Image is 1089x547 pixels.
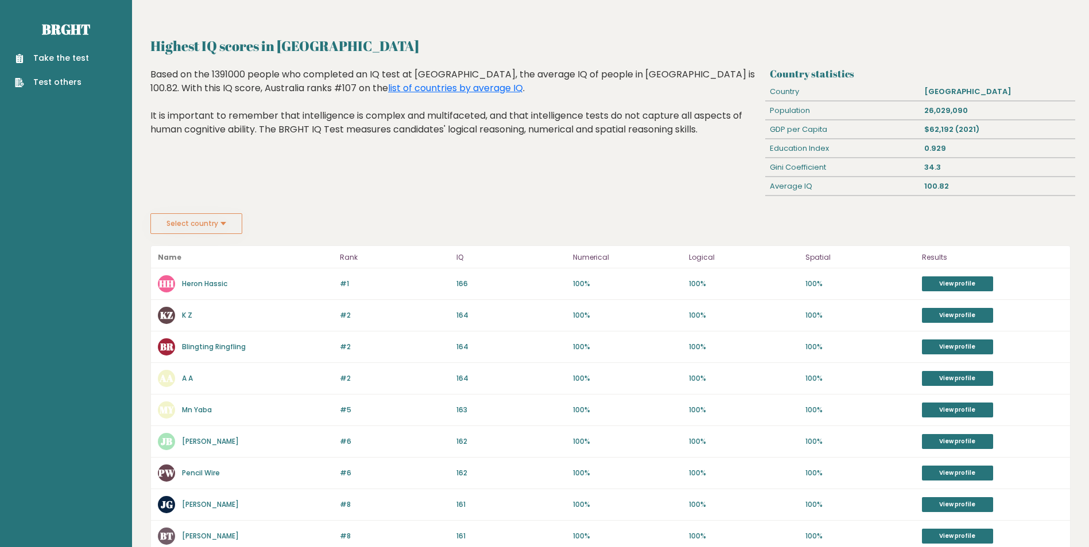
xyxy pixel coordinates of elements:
[456,436,566,447] p: 162
[922,434,993,449] a: View profile
[765,177,920,196] div: Average IQ
[340,342,449,352] p: #2
[573,499,683,510] p: 100%
[805,251,915,264] p: Spatial
[765,120,920,139] div: GDP per Capita
[456,342,566,352] p: 164
[573,310,683,321] p: 100%
[765,101,920,120] div: Population
[920,158,1075,177] div: 34.3
[922,466,993,480] a: View profile
[182,499,239,509] a: [PERSON_NAME]
[765,83,920,101] div: Country
[182,342,246,351] a: Blingting Ringfling
[456,405,566,415] p: 163
[920,101,1075,120] div: 26,029,090
[340,373,449,384] p: #2
[922,403,993,417] a: View profile
[388,81,523,95] a: list of countries by average IQ
[456,468,566,478] p: 162
[573,373,683,384] p: 100%
[182,405,212,415] a: Mn Yaba
[159,372,173,385] text: AA
[922,529,993,544] a: View profile
[573,531,683,541] p: 100%
[160,403,175,416] text: MY
[920,139,1075,158] div: 0.929
[805,342,915,352] p: 100%
[182,310,192,320] a: K Z
[340,310,449,321] p: #2
[340,405,449,415] p: #5
[456,279,566,289] p: 166
[182,468,220,478] a: Pencil Wire
[805,310,915,321] p: 100%
[689,279,799,289] p: 100%
[689,499,799,510] p: 100%
[920,177,1075,196] div: 100.82
[456,531,566,541] p: 161
[159,277,174,290] text: HH
[805,373,915,384] p: 100%
[573,279,683,289] p: 100%
[573,468,683,478] p: 100%
[689,405,799,415] p: 100%
[573,342,683,352] p: 100%
[922,497,993,512] a: View profile
[160,340,174,353] text: BR
[456,499,566,510] p: 161
[920,120,1075,139] div: $62,192 (2021)
[160,529,173,542] text: BT
[805,405,915,415] p: 100%
[922,251,1063,264] p: Results
[15,76,89,88] a: Test others
[920,83,1075,101] div: [GEOGRAPHIC_DATA]
[15,52,89,64] a: Take the test
[456,373,566,384] p: 164
[150,213,242,234] button: Select country
[160,308,173,322] text: KZ
[770,68,1071,80] h3: Country statistics
[158,466,175,479] text: PW
[805,279,915,289] p: 100%
[922,308,993,323] a: View profile
[161,435,172,448] text: JB
[805,499,915,510] p: 100%
[340,251,449,264] p: Rank
[150,36,1071,56] h2: Highest IQ scores in [GEOGRAPHIC_DATA]
[340,499,449,510] p: #8
[805,531,915,541] p: 100%
[573,405,683,415] p: 100%
[922,371,993,386] a: View profile
[42,20,90,38] a: Brght
[765,139,920,158] div: Education Index
[765,158,920,177] div: Gini Coefficient
[689,531,799,541] p: 100%
[922,276,993,291] a: View profile
[689,342,799,352] p: 100%
[150,68,761,154] div: Based on the 1391000 people who completed an IQ test at [GEOGRAPHIC_DATA], the average IQ of peop...
[158,252,181,262] b: Name
[456,310,566,321] p: 164
[689,468,799,478] p: 100%
[689,251,799,264] p: Logical
[689,436,799,447] p: 100%
[182,279,227,288] a: Heron Hassic
[161,498,173,511] text: JG
[340,531,449,541] p: #8
[922,339,993,354] a: View profile
[456,251,566,264] p: IQ
[340,279,449,289] p: #1
[182,373,193,383] a: A A
[805,436,915,447] p: 100%
[689,310,799,321] p: 100%
[340,436,449,447] p: #6
[340,468,449,478] p: #6
[805,468,915,478] p: 100%
[689,373,799,384] p: 100%
[182,436,239,446] a: [PERSON_NAME]
[182,531,239,541] a: [PERSON_NAME]
[573,436,683,447] p: 100%
[573,251,683,264] p: Numerical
